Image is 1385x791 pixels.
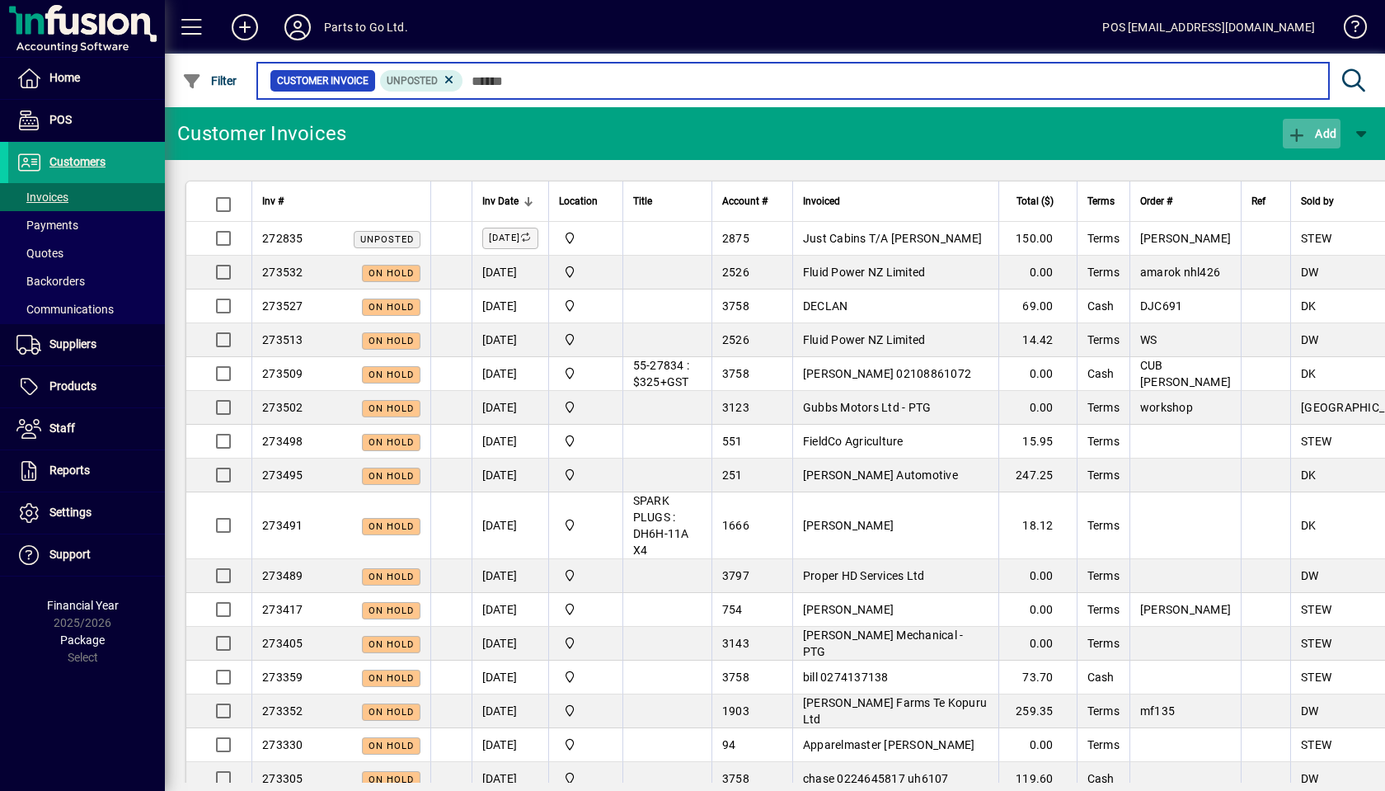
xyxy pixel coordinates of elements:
span: Terms [1087,603,1120,616]
span: 273405 [262,637,303,650]
a: Suppliers [8,324,165,365]
button: Add [1283,119,1340,148]
span: Backorders [16,275,85,288]
span: [PERSON_NAME] [803,603,894,616]
span: 1903 [722,704,749,718]
span: 3758 [722,367,749,380]
span: Terms [1087,637,1120,650]
span: 273305 [262,772,303,785]
span: DAE - Bulk Store [559,466,613,484]
td: 0.00 [998,627,1077,661]
span: CUB [PERSON_NAME] [1140,359,1231,388]
span: Financial Year [47,599,119,612]
td: 150.00 [998,222,1077,256]
span: DAE - Bulk Store [559,229,613,247]
span: On hold [369,471,414,482]
div: Invoiced [803,192,988,210]
span: 273527 [262,299,303,313]
td: 18.12 [998,492,1077,559]
span: Package [60,633,105,647]
a: Support [8,534,165,576]
span: [PERSON_NAME] Mechanical - PTG [803,629,964,658]
span: DK [1301,519,1317,532]
td: 247.25 [998,459,1077,492]
span: On hold [369,302,414,313]
span: 273417 [262,603,303,616]
div: POS [EMAIL_ADDRESS][DOMAIN_NAME] [1102,14,1315,40]
span: Terms [1087,468,1120,482]
td: [DATE] [472,425,548,459]
span: Add [1287,127,1336,140]
span: DAE - Bulk Store [559,297,613,315]
span: Cash [1087,671,1115,684]
span: On hold [369,370,414,380]
span: DAE - Bulk Store [559,398,613,417]
span: POS [49,113,72,126]
span: STEW [1301,637,1331,650]
span: Quotes [16,247,63,260]
td: [DATE] [472,593,548,627]
td: 15.95 [998,425,1077,459]
td: [DATE] [472,290,548,323]
span: 2526 [722,333,749,346]
span: [PERSON_NAME] [1140,603,1231,616]
td: 69.00 [998,290,1077,323]
td: [DATE] [472,661,548,694]
span: Terms [1087,192,1115,210]
td: 0.00 [998,559,1077,593]
span: Gubbs Motors Ltd - PTG [803,401,932,414]
span: WS [1140,333,1157,346]
span: Suppliers [49,337,96,351]
span: On hold [369,673,414,684]
span: Location [559,192,598,210]
td: 0.00 [998,728,1077,762]
span: [PERSON_NAME] Automotive [803,468,958,482]
span: DAE - Bulk Store [559,600,613,619]
span: 273498 [262,435,303,448]
span: Terms [1087,738,1120,751]
span: 251 [722,468,743,482]
td: [DATE] [472,357,548,391]
span: Invoiced [803,192,840,210]
div: Customer Invoices [177,120,346,147]
span: On hold [369,403,414,414]
span: Reports [49,464,90,477]
span: 55-27834 : $325+GST [633,359,690,388]
span: Customers [49,155,106,168]
span: DAE - Bulk Store [559,432,613,450]
a: Knowledge Base [1331,3,1364,57]
span: 273532 [262,266,303,279]
span: DAE - Bulk Store [559,516,613,534]
span: Cash [1087,299,1115,313]
span: Communications [16,303,114,316]
a: POS [8,100,165,141]
span: 2875 [722,232,749,245]
span: bill 0274137138 [803,671,889,684]
span: 273513 [262,333,303,346]
span: 754 [722,603,743,616]
span: DAE - Bulk Store [559,365,613,383]
span: 273489 [262,569,303,582]
span: SPARK PLUGS : DH6H-11A X4 [633,494,689,557]
span: On hold [369,707,414,718]
td: [DATE] [472,728,548,762]
span: 273495 [262,468,303,482]
span: STEW [1301,435,1331,448]
a: Reports [8,450,165,492]
a: Quotes [8,239,165,267]
span: DJC691 [1140,299,1183,313]
span: 273359 [262,671,303,684]
span: On hold [369,336,414,346]
td: [DATE] [472,492,548,559]
span: On hold [369,521,414,532]
td: 0.00 [998,391,1077,425]
a: Payments [8,211,165,239]
span: Cash [1087,367,1115,380]
span: DW [1301,333,1319,346]
td: 14.42 [998,323,1077,357]
span: Invoices [16,191,68,204]
span: DAE - Bulk Store [559,567,613,585]
span: 3758 [722,671,749,684]
span: 2526 [722,266,749,279]
a: Backorders [8,267,165,295]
